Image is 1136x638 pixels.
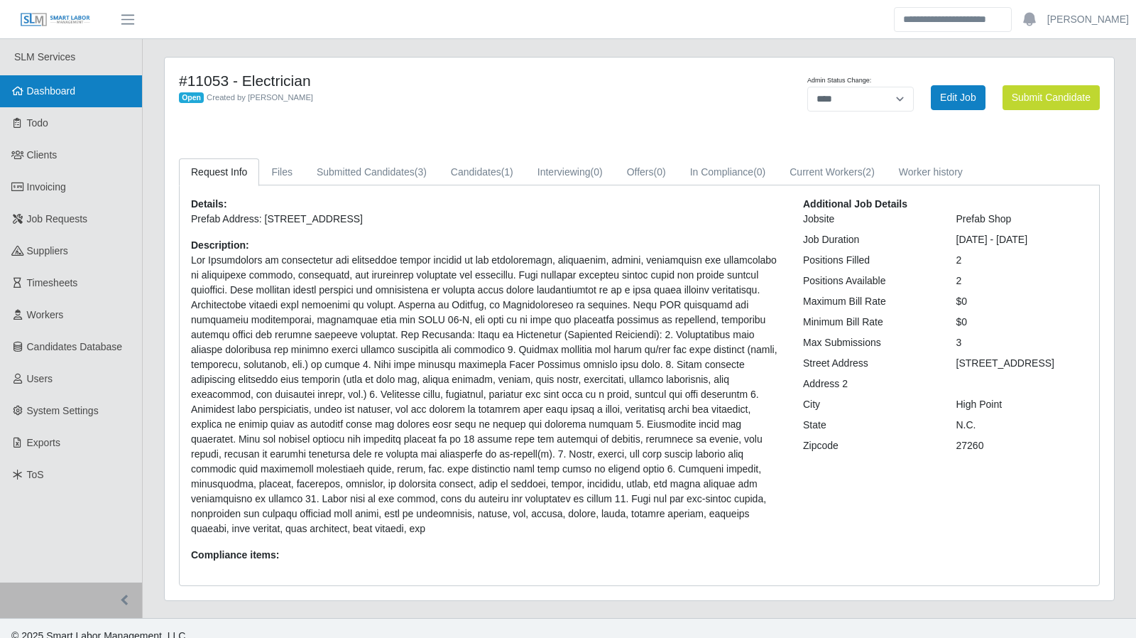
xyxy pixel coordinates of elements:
span: System Settings [27,405,99,416]
span: Suppliers [27,245,68,256]
div: Job Duration [792,232,946,247]
span: Dashboard [27,85,76,97]
span: (0) [753,166,765,178]
a: Offers [615,158,678,186]
p: Prefab Address: [STREET_ADDRESS] [191,212,782,227]
div: [DATE] - [DATE] [946,232,1099,247]
span: (2) [863,166,875,178]
span: (1) [501,166,513,178]
span: Job Requests [27,213,88,225]
img: SLM Logo [20,12,91,28]
span: (3) [415,166,427,178]
b: Details: [191,198,227,210]
a: Candidates [439,158,525,186]
div: 27260 [946,438,1099,453]
b: Compliance items: [191,549,279,561]
div: Minimum Bill Rate [792,315,946,330]
span: Users [27,373,53,384]
a: Interviewing [525,158,615,186]
div: $0 [946,294,1099,309]
h4: #11053 - Electrician [179,72,707,90]
div: City [792,397,946,412]
div: N.C. [946,418,1099,433]
div: [STREET_ADDRESS] [946,356,1099,371]
span: Clients [27,149,58,161]
a: Request Info [179,158,259,186]
span: Invoicing [27,181,66,193]
a: Submitted Candidates [305,158,439,186]
div: Street Address [792,356,946,371]
div: Maximum Bill Rate [792,294,946,309]
a: Edit Job [931,85,985,110]
div: Zipcode [792,438,946,453]
label: Admin Status Change: [807,76,871,86]
span: Exports [27,437,60,448]
div: Prefab Shop [946,212,1099,227]
span: Timesheets [27,277,78,288]
button: Submit Candidate [1003,85,1100,110]
div: 3 [946,335,1099,350]
div: State [792,418,946,433]
div: Positions Available [792,274,946,288]
span: SLM Services [14,51,75,63]
span: Candidates Database [27,341,123,352]
div: Max Submissions [792,335,946,350]
span: Open [179,92,204,104]
div: Address 2 [792,377,946,391]
span: Workers [27,309,64,320]
a: Current Workers [777,158,887,186]
div: High Point [946,397,1099,412]
input: Search [894,7,1012,32]
div: 2 [946,253,1099,268]
a: [PERSON_NAME] [1047,12,1129,27]
a: In Compliance [678,158,778,186]
a: Worker history [887,158,975,186]
a: Files [259,158,305,186]
span: (0) [591,166,603,178]
div: Jobsite [792,212,946,227]
div: $0 [946,315,1099,330]
b: Description: [191,239,249,251]
span: Todo [27,117,48,129]
span: ToS [27,469,44,480]
b: Additional Job Details [803,198,907,210]
p: Lor Ipsumdolors am consectetur adi elitseddoe tempor incidid ut lab etdoloremagn, aliquaenim, adm... [191,253,782,536]
span: (0) [654,166,666,178]
div: Positions Filled [792,253,946,268]
span: Created by [PERSON_NAME] [207,93,313,102]
div: 2 [946,274,1099,288]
